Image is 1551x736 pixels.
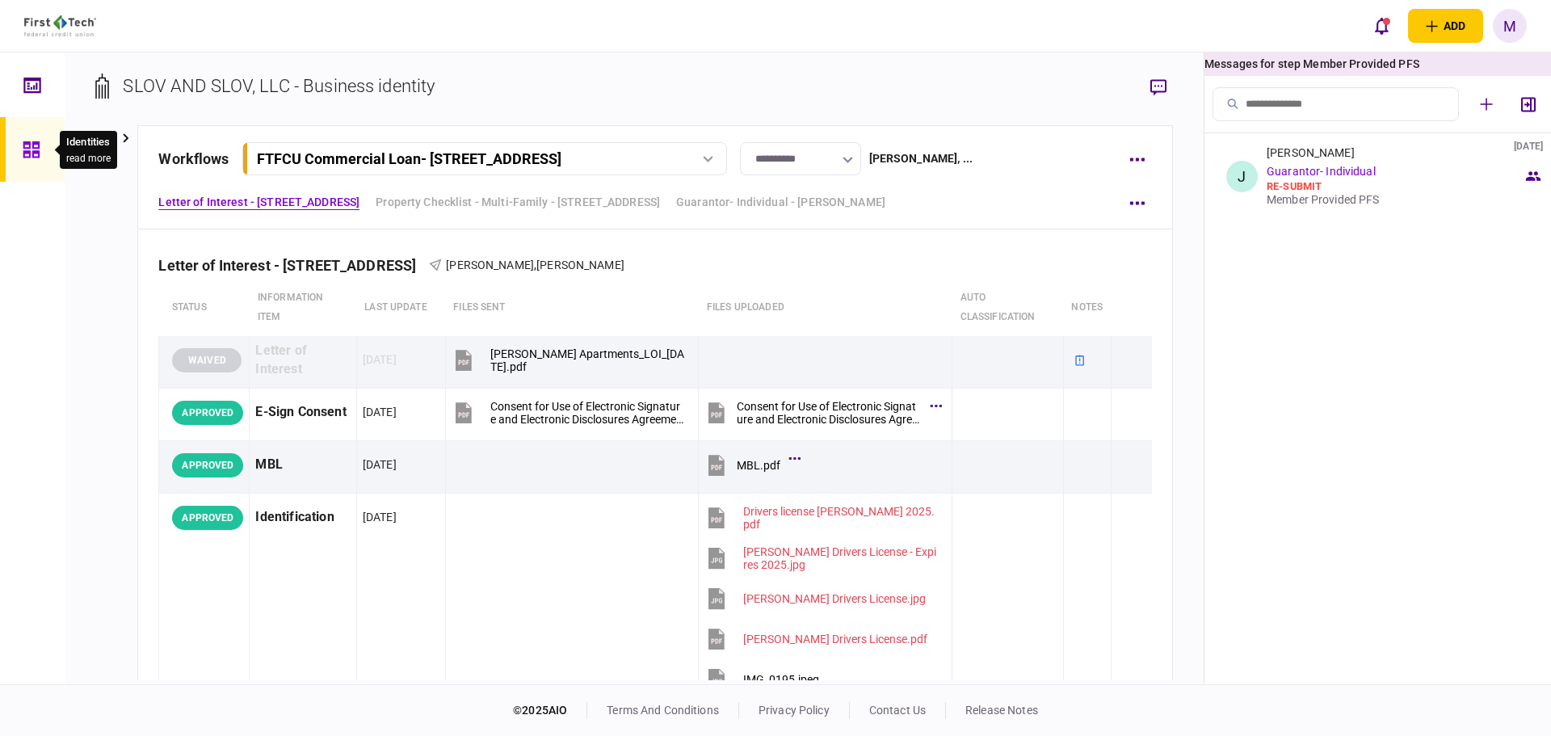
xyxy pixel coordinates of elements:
a: privacy policy [759,704,830,717]
div: John Curran Drivers License.jpg [743,592,926,605]
div: Identities [66,134,111,150]
button: Jim Miketo Drivers License - Expires 2025.jpg [704,540,938,576]
img: client company logo [24,15,96,36]
div: J [1226,161,1258,192]
div: [PERSON_NAME] , ... [869,150,973,167]
div: Messages for step Member Provided PFS [1204,53,1551,76]
th: Files uploaded [699,280,952,336]
a: Letter of Interest - [STREET_ADDRESS] [158,194,359,211]
a: contact us [869,704,926,717]
div: APPROVED [172,453,243,477]
th: notes [1063,280,1111,336]
div: APPROVED [172,506,243,530]
button: MBL.pdf [704,447,797,483]
button: open notifications list [1364,9,1398,43]
div: FTFCU Commercial Loan - [STREET_ADDRESS] [257,150,561,167]
button: read more [66,153,111,164]
div: Drivers license Joe Miketo 2025.pdf [743,505,938,531]
div: Shawn Buckley Drivers License.pdf [743,633,927,646]
button: IMG_0195.jpeg [704,661,819,697]
div: Jim Miketo Drivers License - Expires 2025.jpg [743,545,938,571]
button: M [1493,9,1527,43]
div: © 2025 AIO [513,702,587,719]
div: Margaret Apartments_LOI_08.26.25.pdf [490,347,685,373]
div: WAIVED [172,348,242,372]
button: Margaret Apartments_LOI_08.26.25.pdf [452,342,685,378]
div: [DATE] [363,509,397,525]
div: workflows [158,148,229,170]
div: [DATE] [363,404,397,420]
div: MBL.pdf [737,459,780,472]
a: Guarantor- Individual - [PERSON_NAME] [676,194,885,211]
div: E-Sign Consent [255,394,350,431]
a: terms and conditions [607,704,719,717]
div: Identification [255,499,350,536]
a: Guarantor- Individual [1267,165,1376,178]
span: [PERSON_NAME] [536,259,624,271]
div: SLOV AND SLOV, LLC - Business identity [123,73,435,99]
div: APPROVED [172,401,243,425]
th: Information item [250,280,356,336]
button: Consent for Use of Electronic Signature and Electronic Disclosures Agreement Editable.pdf [704,394,938,431]
div: IMG_0195.jpeg [743,673,819,686]
span: [PERSON_NAME] [446,259,534,271]
a: release notes [965,704,1038,717]
div: Consent for Use of Electronic Signature and Electronic Disclosures Agreement Editable.pdf [490,400,685,426]
button: John Curran Drivers License.jpg [704,580,926,616]
button: open adding identity options [1408,9,1483,43]
div: re-submit [1267,180,1523,193]
button: FTFCU Commercial Loan- [STREET_ADDRESS] [242,142,727,175]
div: Letter of Interest [255,342,350,379]
div: [DATE] [363,351,397,368]
th: auto classification [952,280,1064,336]
th: status [159,280,250,336]
div: [DATE] [1514,140,1543,153]
div: Consent for Use of Electronic Signature and Electronic Disclosures Agreement Editable.pdf [737,400,922,426]
div: [PERSON_NAME] [1267,146,1355,159]
th: files sent [445,280,699,336]
button: Drivers license Joe Miketo 2025.pdf [704,499,938,536]
div: [DATE] [363,456,397,473]
div: MBL [255,447,350,483]
th: last update [356,280,445,336]
button: Consent for Use of Electronic Signature and Electronic Disclosures Agreement Editable.pdf [452,394,685,431]
a: Property Checklist - Multi-Family - [STREET_ADDRESS] [376,194,660,211]
button: Shawn Buckley Drivers License.pdf [704,620,927,657]
div: Member Provided PFS [1267,193,1523,206]
span: , [534,259,536,271]
div: Letter of Interest - [STREET_ADDRESS] [158,257,429,274]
